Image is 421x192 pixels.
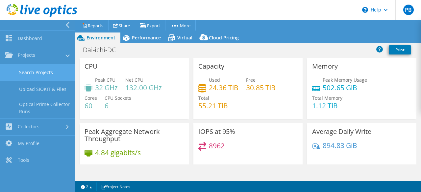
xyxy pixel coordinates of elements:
[85,128,184,142] h3: Peak Aggregate Network Throughput
[323,142,357,149] h4: 894.83 GiB
[95,84,118,91] h4: 32 GHz
[246,84,276,91] h4: 30.85 TiB
[209,84,238,91] h4: 24.36 TiB
[323,77,367,83] span: Peak Memory Usage
[312,95,342,101] span: Total Memory
[323,84,367,91] h4: 502.65 GiB
[362,7,368,13] svg: \n
[77,20,109,31] a: Reports
[85,95,97,101] span: Cores
[105,95,131,101] span: CPU Sockets
[85,63,98,70] h3: CPU
[95,77,115,83] span: Peak CPU
[403,5,414,15] span: PB
[209,34,239,41] span: Cloud Pricing
[312,102,342,109] h4: 1.12 TiB
[198,95,209,101] span: Total
[389,45,411,54] a: Print
[105,102,131,109] h4: 6
[198,128,235,135] h3: IOPS at 95%
[125,77,143,83] span: Net CPU
[312,128,371,135] h3: Average Daily Write
[177,34,192,41] span: Virtual
[108,20,135,31] a: Share
[132,34,161,41] span: Performance
[246,77,256,83] span: Free
[198,102,228,109] h4: 55.21 TiB
[209,77,220,83] span: Used
[165,20,196,31] a: More
[135,20,165,31] a: Export
[80,46,126,53] h1: Dai-ichi-DC
[312,63,338,70] h3: Memory
[96,182,135,191] a: Project Notes
[209,142,225,149] h4: 8962
[95,149,141,156] h4: 4.84 gigabits/s
[87,34,115,41] span: Environment
[125,84,162,91] h4: 132.00 GHz
[198,63,224,70] h3: Capacity
[76,182,97,191] a: 2
[85,102,97,109] h4: 60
